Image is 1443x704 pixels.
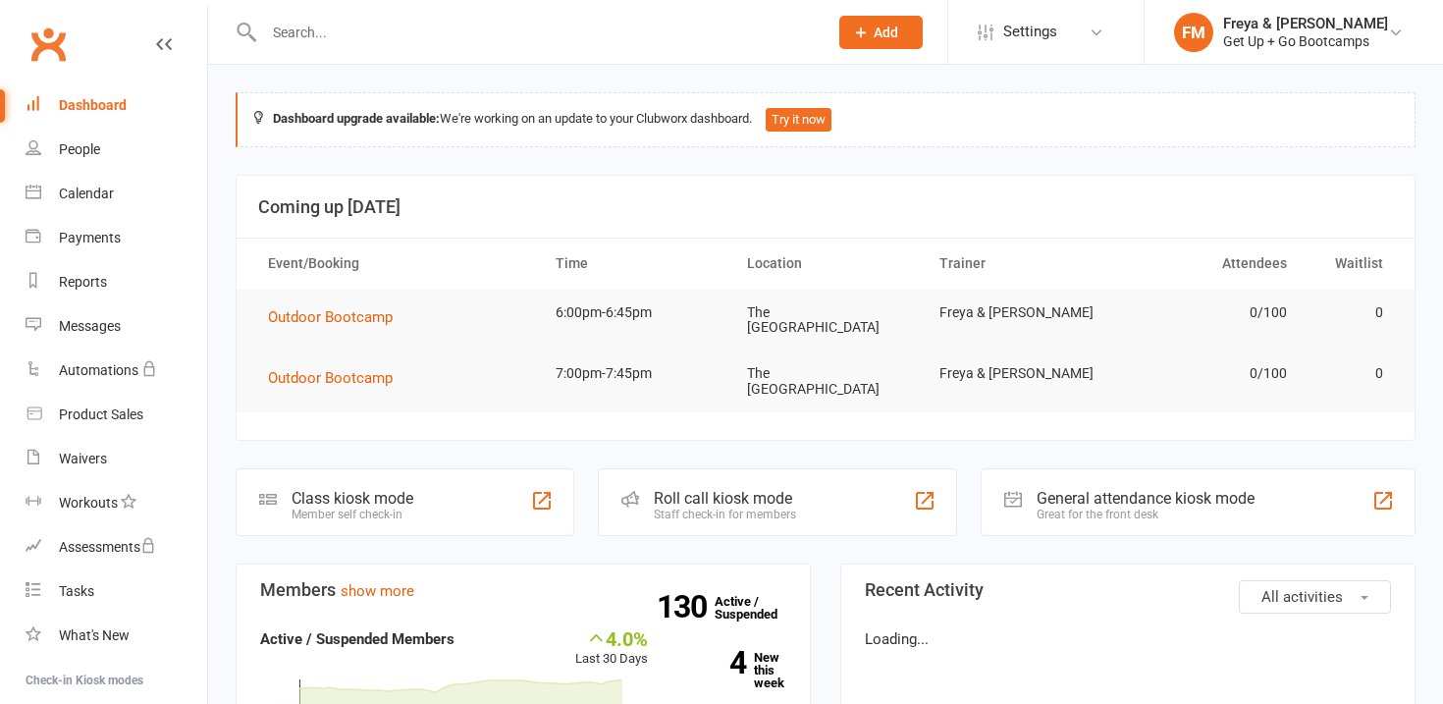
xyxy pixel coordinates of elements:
[59,627,130,643] div: What's New
[59,230,121,245] div: Payments
[1223,15,1388,32] div: Freya & [PERSON_NAME]
[273,111,440,126] strong: Dashboard upgrade available:
[59,274,107,290] div: Reports
[874,25,898,40] span: Add
[268,366,406,390] button: Outdoor Bootcamp
[59,97,127,113] div: Dashboard
[26,614,207,658] a: What's New
[26,437,207,481] a: Waivers
[236,92,1416,147] div: We're working on an update to your Clubworx dashboard.
[922,290,1113,336] td: Freya & [PERSON_NAME]
[26,172,207,216] a: Calendar
[292,489,413,508] div: Class kiosk mode
[26,83,207,128] a: Dashboard
[654,508,796,521] div: Staff check-in for members
[26,216,207,260] a: Payments
[341,582,414,600] a: show more
[268,308,393,326] span: Outdoor Bootcamp
[258,19,814,46] input: Search...
[538,239,729,289] th: Time
[26,393,207,437] a: Product Sales
[922,351,1113,397] td: Freya & [PERSON_NAME]
[268,369,393,387] span: Outdoor Bootcamp
[575,627,648,670] div: Last 30 Days
[677,651,787,689] a: 4New this week
[59,583,94,599] div: Tasks
[268,305,406,329] button: Outdoor Bootcamp
[654,489,796,508] div: Roll call kiosk mode
[24,20,73,69] a: Clubworx
[59,495,118,511] div: Workouts
[260,580,786,600] h3: Members
[26,349,207,393] a: Automations
[865,627,1391,651] p: Loading...
[766,108,831,132] button: Try it now
[1239,580,1391,614] button: All activities
[59,362,138,378] div: Automations
[26,525,207,569] a: Assessments
[538,290,729,336] td: 6:00pm-6:45pm
[1305,351,1401,397] td: 0
[26,569,207,614] a: Tasks
[59,318,121,334] div: Messages
[575,627,648,649] div: 4.0%
[1261,588,1343,606] span: All activities
[1003,10,1057,54] span: Settings
[677,648,746,677] strong: 4
[865,580,1391,600] h3: Recent Activity
[59,406,143,422] div: Product Sales
[26,128,207,172] a: People
[1223,32,1388,50] div: Get Up + Go Bootcamps
[538,351,729,397] td: 7:00pm-7:45pm
[839,16,923,49] button: Add
[26,304,207,349] a: Messages
[729,290,921,352] td: The [GEOGRAPHIC_DATA]
[715,580,801,635] a: 130Active / Suspended
[1174,13,1213,52] div: FM
[260,630,454,648] strong: Active / Suspended Members
[59,539,156,555] div: Assessments
[292,508,413,521] div: Member self check-in
[1037,508,1255,521] div: Great for the front desk
[657,592,715,622] strong: 130
[1305,290,1401,336] td: 0
[729,351,921,412] td: The [GEOGRAPHIC_DATA]
[1305,239,1401,289] th: Waitlist
[250,239,538,289] th: Event/Booking
[258,197,1393,217] h3: Coming up [DATE]
[59,141,100,157] div: People
[26,260,207,304] a: Reports
[1113,239,1305,289] th: Attendees
[59,186,114,201] div: Calendar
[1113,351,1305,397] td: 0/100
[1037,489,1255,508] div: General attendance kiosk mode
[26,481,207,525] a: Workouts
[59,451,107,466] div: Waivers
[922,239,1113,289] th: Trainer
[1113,290,1305,336] td: 0/100
[729,239,921,289] th: Location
